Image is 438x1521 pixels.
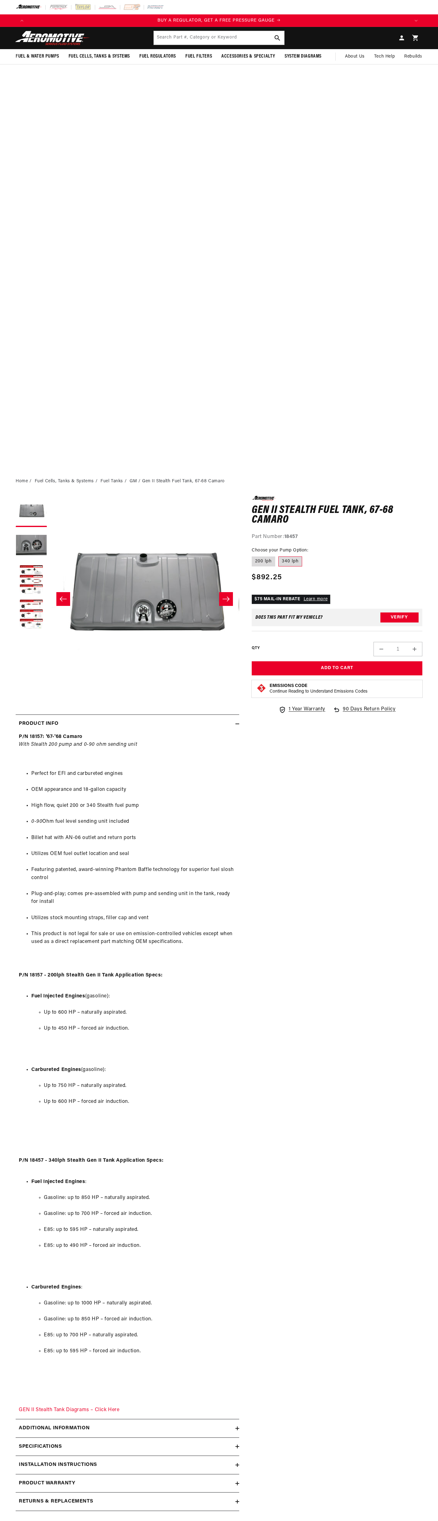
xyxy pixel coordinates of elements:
[16,496,239,702] media-gallery: Gallery Viewer
[289,705,325,714] span: 1 Year Warranty
[252,533,422,541] div: Part Number:
[19,1407,120,1412] a: GEN II Stealth Tank Diagrams – Click Here
[16,1419,239,1437] summary: Additional information
[154,31,285,45] input: Search Part #, Category or Keyword
[221,53,275,60] span: Accessories & Specialty
[252,547,309,554] legend: Choose your Pump Option:
[19,1158,163,1163] strong: P/N 18457 - 340lph Stealth Gen II Tank Application Specs:
[252,572,282,583] span: $892.25
[31,770,236,778] li: Perfect for EFI and carbureted engines
[31,818,236,826] li: Ohm fuel level sending unit included
[44,1009,236,1017] li: Up to 600 HP – naturally aspirated.
[16,14,28,27] button: Translation missing: en.sections.announcements.previous_announcement
[31,850,236,858] li: Utilizes OEM fuel outlet location and seal
[16,530,47,561] button: Load image 2 in gallery view
[28,17,410,24] div: Announcement
[31,802,236,810] li: High flow, quiet 200 or 340 Stealth fuel pump
[31,1285,81,1290] strong: Carbureted Engines
[44,1210,236,1218] li: Gasoline: up to 700 HP – forced air induction.
[16,599,47,630] button: Load image 4 in gallery view
[142,478,225,485] li: Gen II Stealth Fuel Tank, 67-68 Camaro
[11,49,64,64] summary: Fuel & Water Pumps
[31,786,236,794] li: OEM appearance and 18-gallon capacity
[19,1443,62,1451] h2: Specifications
[19,1498,93,1506] h2: Returns & replacements
[219,592,233,606] button: Slide right
[252,646,260,651] label: QTY
[16,1438,239,1456] summary: Specifications
[130,478,137,485] a: GM
[28,17,410,24] div: 1 of 4
[280,49,326,64] summary: System Diagrams
[16,1493,239,1511] summary: Returns & replacements
[345,54,365,59] span: About Us
[19,742,137,747] em: With Stealth 200 pump and 0-90 ohm sending unit
[270,684,307,688] strong: Emissions Code
[19,1479,75,1488] h2: Product warranty
[16,565,47,596] button: Load image 3 in gallery view
[19,1424,90,1432] h2: Additional information
[16,1456,239,1474] summary: Installation Instructions
[16,496,47,527] button: Load image 1 in gallery view
[340,49,369,64] a: About Us
[44,1347,236,1355] li: E85: up to 595 HP – forced air induction.
[31,819,42,824] em: 0-90
[44,1025,236,1033] li: Up to 450 HP – forced air induction.
[252,556,275,566] label: 200 lph
[369,49,399,64] summary: Tech Help
[19,973,162,978] strong: P/N 18157 - 200lph Stealth Gen II Tank Application Specs:
[31,834,236,842] li: Billet hat with AN-06 outlet and return ports
[284,534,298,539] strong: 18457
[16,715,239,733] summary: Product Info
[13,31,92,45] img: Aeromotive
[185,53,212,60] span: Fuel Filters
[255,615,323,620] div: Does This part fit My vehicle?
[181,49,217,64] summary: Fuel Filters
[44,1226,236,1234] li: E85: up to 595 HP – naturally aspirated.
[270,689,368,694] p: Continue Reading to Understand Emissions Codes
[64,49,135,64] summary: Fuel Cells, Tanks & Systems
[44,1242,236,1250] li: E85: up to 490 HP – forced air induction.
[404,53,422,60] span: Rebuilds
[252,505,422,525] h1: Gen II Stealth Fuel Tank, 67-68 Camaro
[16,53,59,60] span: Fuel & Water Pumps
[31,890,236,906] li: Plug-and-play; comes pre-assembled with pump and sending unit in the tank, ready for install
[139,53,176,60] span: Fuel Regulators
[31,1178,236,1276] li: :
[270,683,368,694] button: Emissions CodeContinue Reading to Understand Emissions Codes
[157,18,275,23] span: BUY A REGULATOR, GET A FREE PRESSURE GAUGE
[19,720,58,728] h2: Product Info
[69,53,130,60] span: Fuel Cells, Tanks & Systems
[279,705,325,714] a: 1 Year Warranty
[16,1474,239,1493] summary: Product warranty
[217,49,280,64] summary: Accessories & Specialty
[343,705,396,720] span: 90 Days Return Policy
[256,683,266,693] img: Emissions code
[252,661,422,675] button: Add to Cart
[44,1098,236,1106] li: Up to 600 HP – forced air induction.
[35,478,99,485] li: Fuel Cells, Tanks & Systems
[135,49,181,64] summary: Fuel Regulators
[16,478,422,485] nav: breadcrumbs
[31,866,236,882] li: Featuring patented, award-winning Phantom Baffle technology for superior fuel slosh control
[19,1461,97,1469] h2: Installation Instructions
[44,1082,236,1090] li: Up to 750 HP – naturally aspirated.
[16,478,28,485] a: Home
[31,1067,81,1072] strong: Carbureted Engines
[44,1299,236,1308] li: Gasoline: up to 1000 HP – naturally aspirated.
[304,597,328,602] a: Learn more
[252,595,330,604] p: $75 MAIL-IN REBATE
[31,1283,236,1381] li: :
[410,14,422,27] button: Translation missing: en.sections.announcements.next_announcement
[100,478,123,485] a: Fuel Tanks
[44,1194,236,1202] li: Gasoline: up to 850 HP – naturally aspirated.
[374,53,395,60] span: Tech Help
[271,31,284,45] button: Search Part #, Category or Keyword
[28,17,410,24] a: BUY A REGULATOR, GET A FREE PRESSURE GAUGE
[278,556,302,566] label: 340 lph
[31,914,236,922] li: Utilizes stock mounting straps, filler cap and vent
[333,705,396,720] a: 90 Days Return Policy
[31,1066,236,1131] li: (gasoline):
[31,992,236,1058] li: (gasoline):
[44,1315,236,1324] li: Gasoline: up to 850 HP – forced air induction.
